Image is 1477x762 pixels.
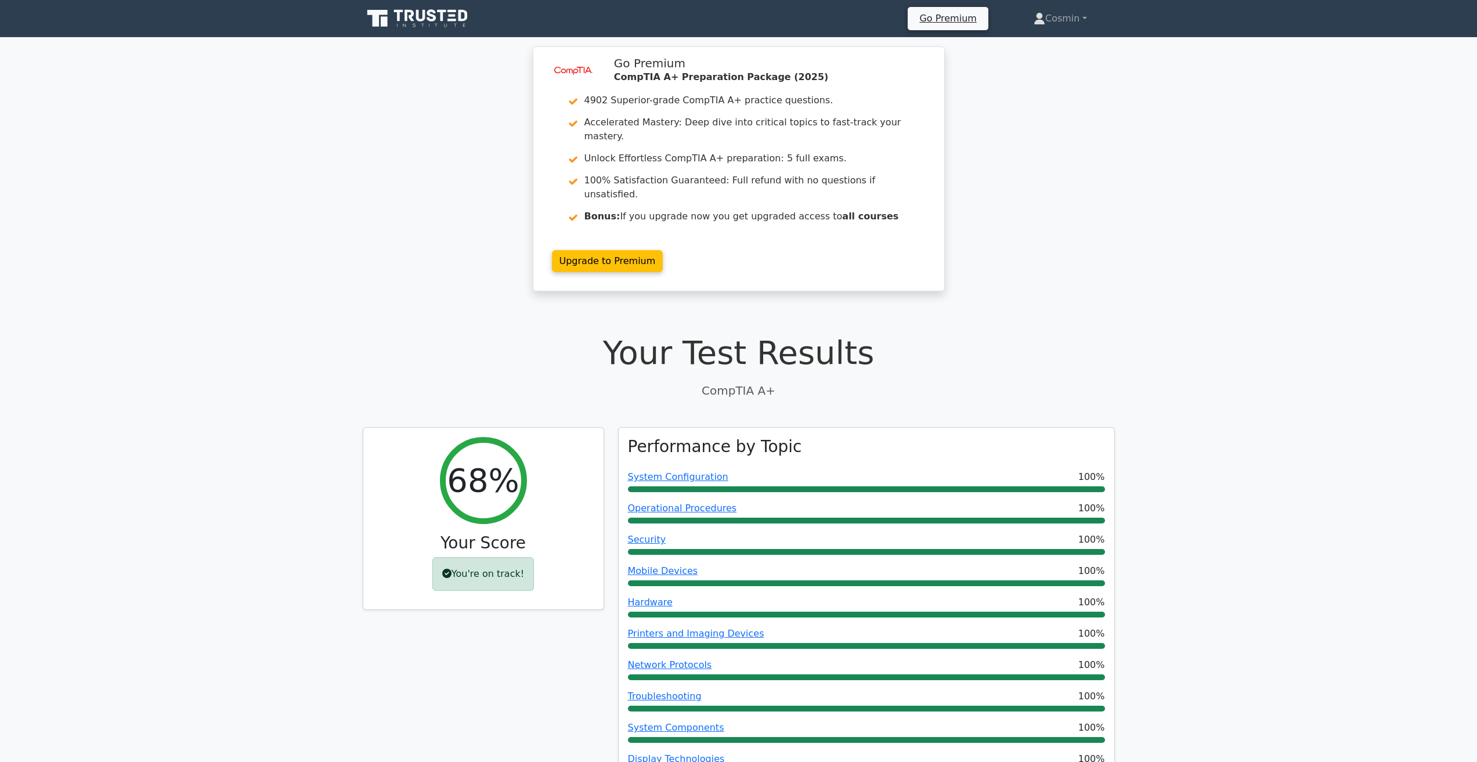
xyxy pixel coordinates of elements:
[363,382,1115,399] p: CompTIA A+
[628,437,802,457] h3: Performance by Topic
[373,533,594,553] h3: Your Score
[447,461,519,500] h2: 68%
[628,691,702,702] a: Troubleshooting
[1078,595,1105,609] span: 100%
[628,503,737,514] a: Operational Procedures
[912,10,983,26] a: Go Premium
[1078,501,1105,515] span: 100%
[432,557,534,591] div: You're on track!
[1078,627,1105,641] span: 100%
[1078,689,1105,703] span: 100%
[363,333,1115,372] h1: Your Test Results
[628,565,698,576] a: Mobile Devices
[1078,470,1105,484] span: 100%
[628,659,712,670] a: Network Protocols
[628,722,724,733] a: System Components
[1078,721,1105,735] span: 100%
[1078,564,1105,578] span: 100%
[1006,7,1115,30] a: Cosmin
[628,628,764,639] a: Printers and Imaging Devices
[552,250,663,272] a: Upgrade to Premium
[1078,533,1105,547] span: 100%
[1078,658,1105,672] span: 100%
[628,597,673,608] a: Hardware
[628,534,666,545] a: Security
[628,471,728,482] a: System Configuration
